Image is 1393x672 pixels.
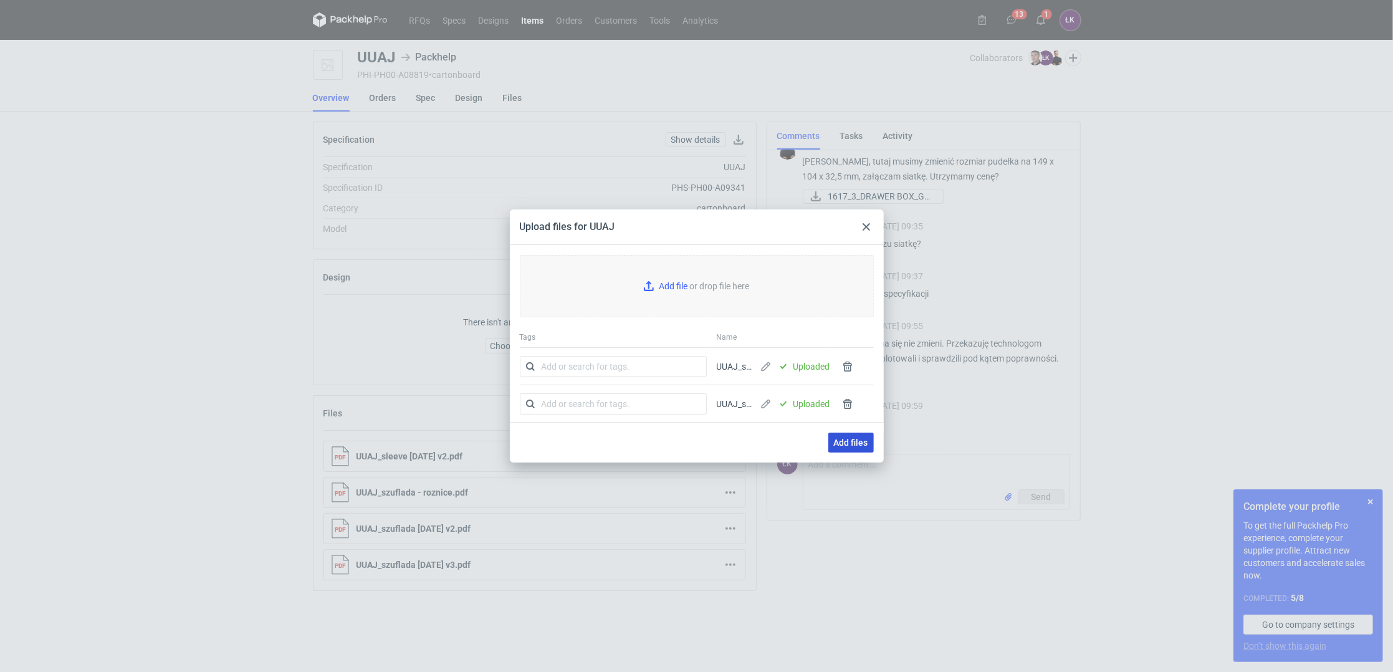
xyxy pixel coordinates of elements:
[793,362,830,372] p: Uploaded
[828,433,874,453] button: Add files
[717,362,754,372] div: UUAJ_sleeve_popr [DATE] v1.pdf
[834,438,868,447] span: Add files
[793,399,830,409] p: Uploaded
[707,327,830,347] div: Name
[520,220,615,234] div: Upload files for UUAJ
[542,398,630,410] div: Add or search for tags.
[542,360,630,373] div: Add or search for tags.
[520,327,707,347] div: Tags
[759,359,773,374] button: Change name
[759,396,773,411] button: Change name
[717,399,754,409] div: UUAJ_szuflada_popr [DATE] v1.pdf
